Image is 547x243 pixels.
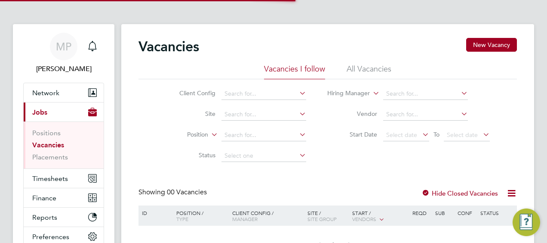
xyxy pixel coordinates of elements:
[221,109,306,121] input: Search for...
[32,194,56,202] span: Finance
[32,129,61,137] a: Positions
[140,206,170,220] div: ID
[32,233,69,241] span: Preferences
[167,188,207,196] span: 00 Vacancies
[447,131,478,139] span: Select date
[230,206,305,226] div: Client Config /
[383,109,468,121] input: Search for...
[221,88,306,100] input: Search for...
[320,89,370,98] label: Hiring Manager
[410,206,433,220] div: Reqd
[466,38,517,52] button: New Vacancy
[455,206,478,220] div: Conf
[347,64,391,79] li: All Vacancies
[232,215,258,222] span: Manager
[513,209,540,236] button: Engage Resource Center
[32,89,59,97] span: Network
[32,141,64,149] a: Vacancies
[307,215,337,222] span: Site Group
[24,121,104,168] div: Jobs
[350,206,410,227] div: Start /
[433,206,455,220] div: Sub
[176,215,188,222] span: Type
[305,206,350,226] div: Site /
[24,208,104,227] button: Reports
[23,33,104,74] a: MP[PERSON_NAME]
[138,38,199,55] h2: Vacancies
[221,150,306,162] input: Select one
[328,131,377,138] label: Start Date
[166,89,215,97] label: Client Config
[328,110,377,118] label: Vendor
[170,206,230,226] div: Position /
[32,174,68,183] span: Timesheets
[421,189,498,197] label: Hide Closed Vacancies
[32,213,57,221] span: Reports
[166,110,215,118] label: Site
[264,64,325,79] li: Vacancies I follow
[24,83,104,102] button: Network
[32,108,47,116] span: Jobs
[32,153,68,161] a: Placements
[24,103,104,121] button: Jobs
[383,88,468,100] input: Search for...
[23,64,104,74] span: Mark Pendergast
[166,151,215,159] label: Status
[431,129,442,140] span: To
[221,129,306,141] input: Search for...
[159,131,208,139] label: Position
[386,131,417,139] span: Select date
[138,188,209,197] div: Showing
[352,215,376,222] span: Vendors
[24,188,104,207] button: Finance
[478,206,516,220] div: Status
[24,169,104,188] button: Timesheets
[56,41,71,52] span: MP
